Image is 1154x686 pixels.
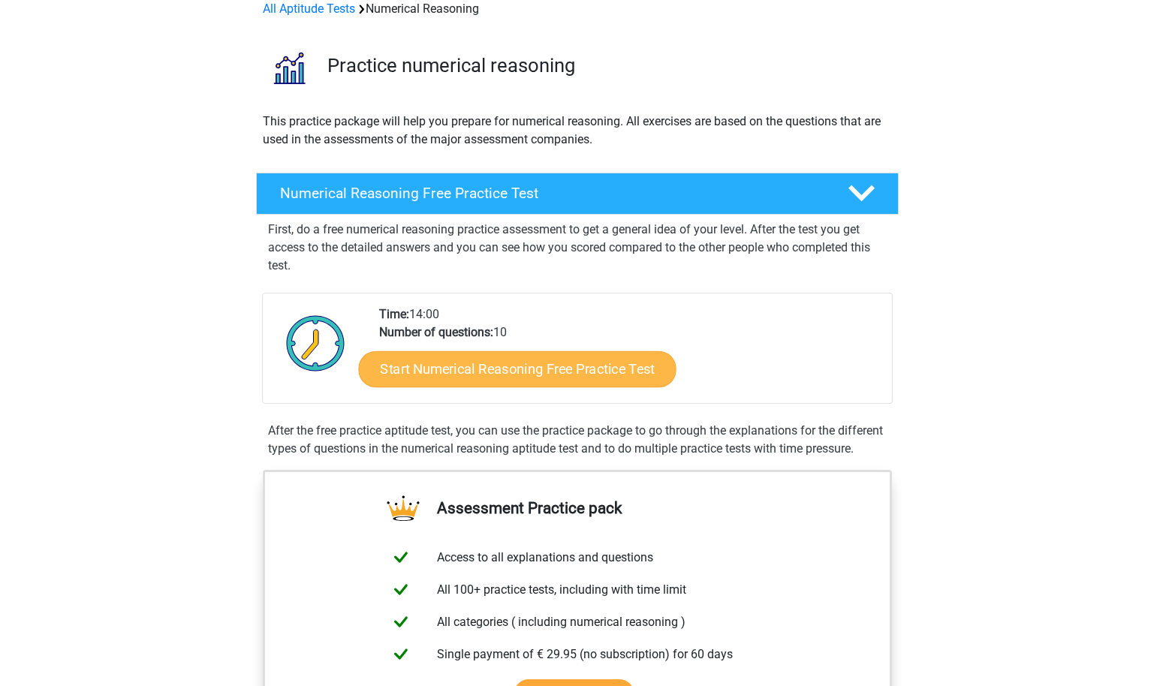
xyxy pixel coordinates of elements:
b: Time: [379,307,409,321]
div: After the free practice aptitude test, you can use the practice package to go through the explana... [262,422,893,458]
p: First, do a free numerical reasoning practice assessment to get a general idea of your level. Aft... [268,221,887,275]
p: This practice package will help you prepare for numerical reasoning. All exercises are based on t... [263,113,892,149]
a: Start Numerical Reasoning Free Practice Test [358,351,676,387]
div: 14:00 10 [368,305,891,403]
a: All Aptitude Tests [263,2,355,16]
img: numerical reasoning [257,36,321,100]
h3: Practice numerical reasoning [327,54,887,77]
b: Number of questions: [379,325,493,339]
img: Clock [278,305,354,381]
h4: Numerical Reasoning Free Practice Test [280,185,824,202]
a: Numerical Reasoning Free Practice Test [250,173,905,215]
